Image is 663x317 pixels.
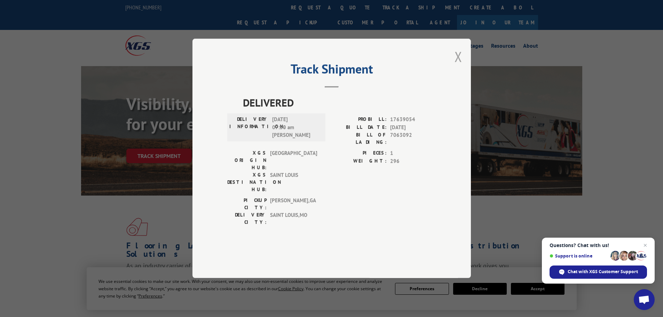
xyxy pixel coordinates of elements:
[229,116,269,140] label: DELIVERY INFORMATION:
[390,157,436,165] span: 296
[550,253,608,259] span: Support is online
[390,124,436,132] span: [DATE]
[270,197,317,212] span: [PERSON_NAME] , GA
[455,47,462,66] button: Close modal
[634,289,655,310] div: Open chat
[270,212,317,226] span: SAINT LOUIS , MO
[332,132,387,146] label: BILL OF LADING:
[390,116,436,124] span: 17639054
[332,116,387,124] label: PROBILL:
[227,64,436,77] h2: Track Shipment
[332,157,387,165] label: WEIGHT:
[568,269,638,275] span: Chat with XGS Customer Support
[332,150,387,158] label: PIECES:
[272,116,319,140] span: [DATE] 07:50 am [PERSON_NAME]
[227,172,267,193] label: XGS DESTINATION HUB:
[550,243,647,248] span: Questions? Chat with us!
[390,150,436,158] span: 1
[641,241,649,249] span: Close chat
[332,124,387,132] label: BILL DATE:
[390,132,436,146] span: 7063092
[227,150,267,172] label: XGS ORIGIN HUB:
[227,197,267,212] label: PICKUP CITY:
[270,172,317,193] span: SAINT LOUIS
[243,95,436,111] span: DELIVERED
[550,266,647,279] div: Chat with XGS Customer Support
[227,212,267,226] label: DELIVERY CITY:
[270,150,317,172] span: [GEOGRAPHIC_DATA]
